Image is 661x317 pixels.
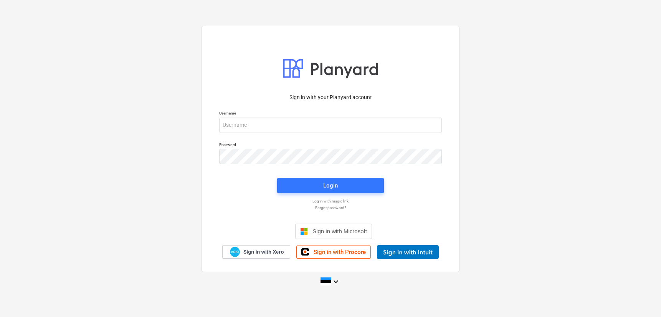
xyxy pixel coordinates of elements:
[277,178,384,193] button: Login
[215,205,446,210] a: Forgot password?
[323,181,338,191] div: Login
[312,228,367,234] span: Sign in with Microsoft
[243,249,284,256] span: Sign in with Xero
[300,227,308,235] img: Microsoft logo
[219,93,442,101] p: Sign in with your Planyard account
[219,118,442,133] input: Username
[296,246,371,259] a: Sign in with Procore
[314,249,366,256] span: Sign in with Procore
[331,277,340,286] i: keyboard_arrow_down
[219,111,442,117] p: Username
[215,199,446,204] a: Log in with magic link
[230,247,240,257] img: Xero logo
[222,245,291,259] a: Sign in with Xero
[219,142,442,149] p: Password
